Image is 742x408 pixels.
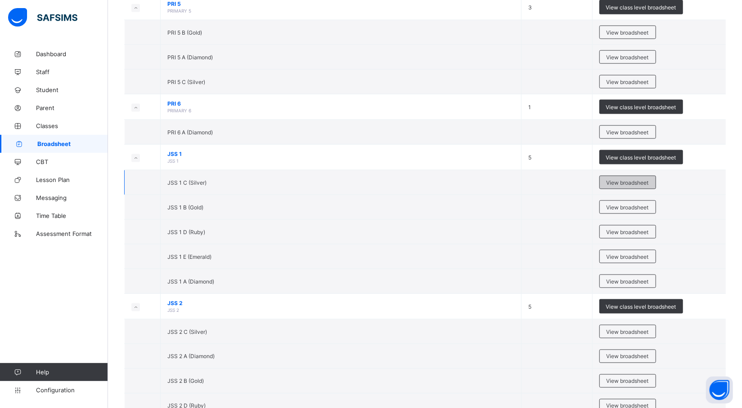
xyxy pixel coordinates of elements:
[607,29,649,36] span: View broadsheet
[167,300,514,306] span: JSS 2
[599,275,656,281] a: View broadsheet
[167,108,191,113] span: PRIMARY 6
[606,154,676,161] span: View class level broadsheet
[36,230,108,237] span: Assessment Format
[599,299,683,306] a: View class level broadsheet
[599,325,656,332] a: View broadsheet
[607,328,649,335] span: View broadsheet
[599,200,656,207] a: View broadsheet
[36,122,108,129] span: Classes
[706,377,733,404] button: Open asap
[36,68,108,75] span: Staff
[167,378,204,385] span: JSS 2 B (Gold)
[607,79,649,85] span: View broadsheet
[37,140,108,147] span: Broadsheet
[599,50,656,57] a: View broadsheet
[599,26,656,32] a: View broadsheet
[599,399,656,406] a: View broadsheet
[167,229,205,235] span: JSS 1 D (Ruby)
[599,75,656,82] a: View broadsheet
[599,150,683,157] a: View class level broadsheet
[8,8,77,27] img: safsims
[528,303,531,310] span: 5
[167,54,213,61] span: PRI 5 A (Diamond)
[528,154,531,161] span: 5
[528,4,532,11] span: 3
[167,179,207,186] span: JSS 1 C (Silver)
[167,307,179,313] span: JSS 2
[607,229,649,235] span: View broadsheet
[36,194,108,201] span: Messaging
[606,104,676,111] span: View class level broadsheet
[36,386,108,394] span: Configuration
[36,212,108,219] span: Time Table
[36,50,108,58] span: Dashboard
[607,179,649,186] span: View broadsheet
[36,176,108,183] span: Lesson Plan
[167,253,211,260] span: JSS 1 E (Emerald)
[167,100,514,107] span: PRI 6
[607,129,649,136] span: View broadsheet
[599,125,656,132] a: View broadsheet
[607,204,649,211] span: View broadsheet
[528,104,531,111] span: 1
[607,253,649,260] span: View broadsheet
[36,158,108,165] span: CBT
[167,158,179,164] span: JSS 1
[599,225,656,232] a: View broadsheet
[606,4,676,11] span: View class level broadsheet
[36,368,108,376] span: Help
[607,353,649,360] span: View broadsheet
[36,104,108,111] span: Parent
[599,250,656,257] a: View broadsheet
[167,29,202,36] span: PRI 5 B (Gold)
[36,86,108,93] span: Student
[167,353,215,360] span: JSS 2 A (Diamond)
[167,278,214,285] span: JSS 1 A (Diamond)
[167,328,207,335] span: JSS 2 C (Silver)
[607,278,649,285] span: View broadsheet
[607,378,649,385] span: View broadsheet
[167,151,514,157] span: JSS 1
[599,374,656,381] a: View broadsheet
[599,176,656,182] a: View broadsheet
[167,79,205,85] span: PRI 5 C (Silver)
[599,100,683,106] a: View class level broadsheet
[167,129,213,136] span: PRI 6 A (Diamond)
[167,204,203,211] span: JSS 1 B (Gold)
[167,0,514,7] span: PRI 5
[607,54,649,61] span: View broadsheet
[606,303,676,310] span: View class level broadsheet
[599,350,656,356] a: View broadsheet
[167,8,191,13] span: PRIMARY 5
